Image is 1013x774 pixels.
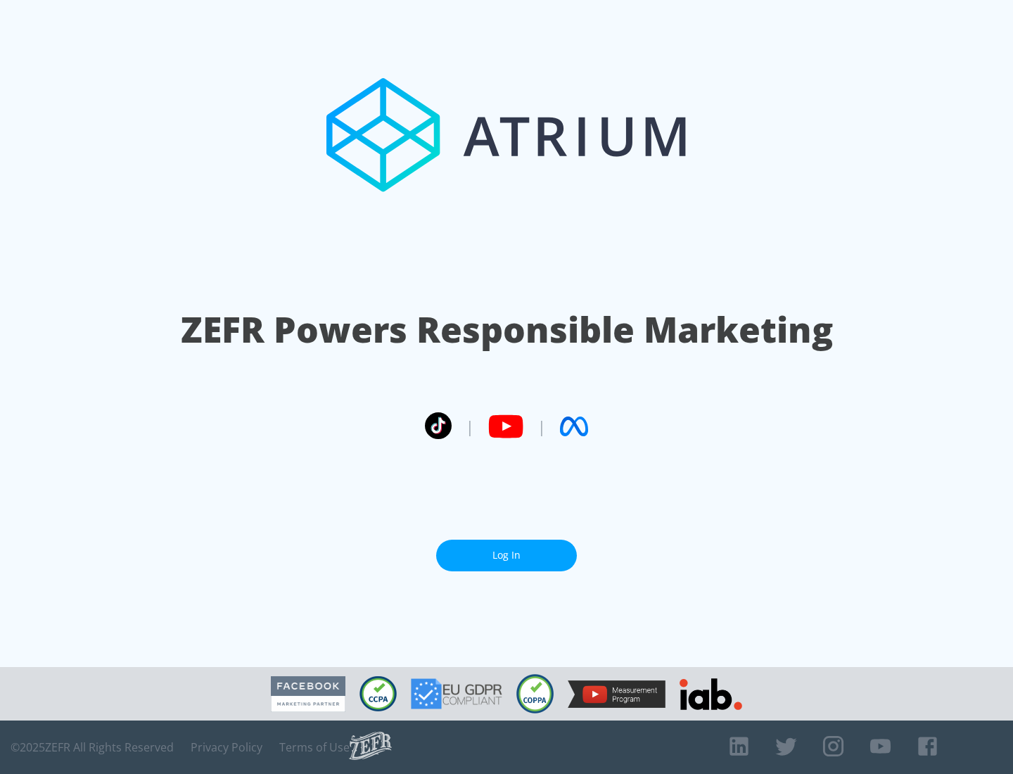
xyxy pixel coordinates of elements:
span: | [466,416,474,437]
img: Facebook Marketing Partner [271,676,345,712]
img: COPPA Compliant [516,674,554,713]
span: © 2025 ZEFR All Rights Reserved [11,740,174,754]
img: GDPR Compliant [411,678,502,709]
h1: ZEFR Powers Responsible Marketing [181,305,833,354]
img: IAB [680,678,742,710]
a: Log In [436,540,577,571]
img: YouTube Measurement Program [568,680,665,708]
a: Privacy Policy [191,740,262,754]
a: Terms of Use [279,740,350,754]
img: CCPA Compliant [359,676,397,711]
span: | [537,416,546,437]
